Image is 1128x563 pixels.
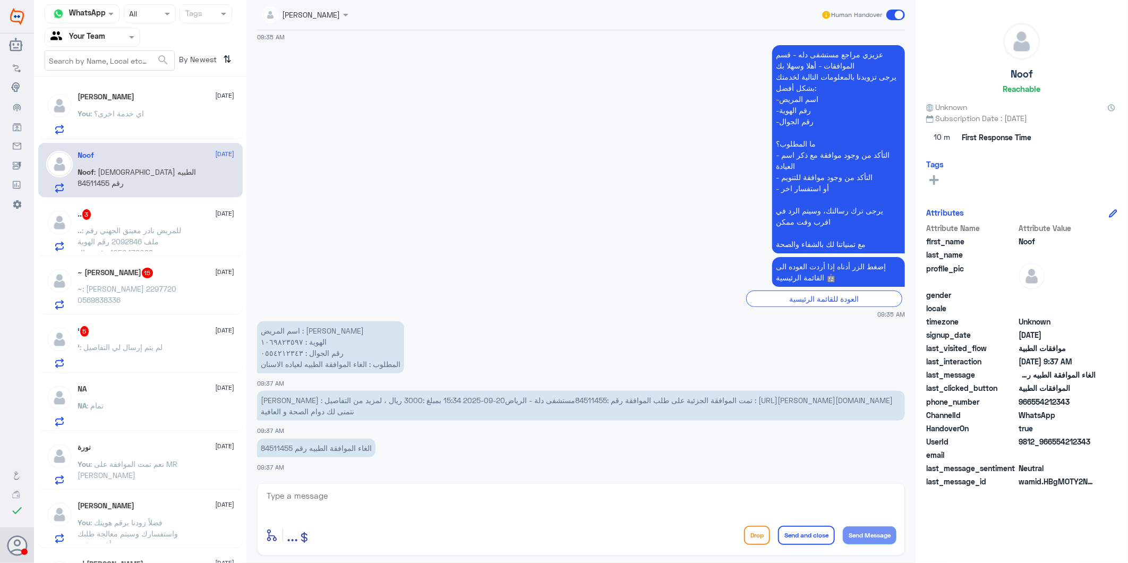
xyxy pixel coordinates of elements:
[87,401,104,410] span: : تمام
[926,113,1117,124] span: Subscription Date : [DATE]
[46,501,73,528] img: defaultAdmin.png
[843,526,896,544] button: Send Message
[926,369,1016,380] span: last_message
[1019,410,1096,421] span: 2
[82,209,91,220] span: 3
[926,223,1016,234] span: Attribute Name
[78,92,135,101] h5: Ahmed Amir
[50,6,66,22] img: whatsapp.png
[46,326,73,353] img: defaultAdmin.png
[1019,423,1096,434] span: true
[926,476,1016,487] span: last_message_id
[157,54,169,66] span: search
[216,209,235,218] span: [DATE]
[78,385,87,394] h5: NA
[45,51,174,70] input: Search by Name, Local etc…
[46,385,73,411] img: defaultAdmin.png
[926,303,1016,314] span: locale
[157,52,169,69] button: search
[46,92,73,119] img: defaultAdmin.png
[926,343,1016,354] span: last_visited_flow
[78,459,91,468] span: You
[78,167,196,187] span: : [DEMOGRAPHIC_DATA] الطبيه رقم 84511455
[926,263,1016,287] span: profile_pic
[257,321,404,373] p: 28/9/2025, 9:37 AM
[91,109,144,118] span: : اي خدمة اخرى؟
[1019,449,1096,460] span: null
[216,91,235,100] span: [DATE]
[1019,223,1096,234] span: Attribute Value
[1019,343,1096,354] span: موافقات الطبية
[78,284,177,304] span: : [PERSON_NAME] 2297720 0569838336
[926,236,1016,247] span: first_name
[1019,369,1096,380] span: الغاء الموافقة الطبيه رقم 84511455
[216,267,235,277] span: [DATE]
[926,289,1016,301] span: gender
[1019,463,1096,474] span: 0
[926,249,1016,260] span: last_name
[216,149,235,159] span: [DATE]
[926,316,1016,327] span: timezone
[50,29,66,45] img: yourTeam.svg
[926,449,1016,460] span: email
[778,526,835,545] button: Send and close
[78,459,178,480] span: : نعم تمت الموافقة على MR [PERSON_NAME]
[1004,23,1040,59] img: defaultAdmin.png
[926,396,1016,407] span: phone_number
[926,423,1016,434] span: HandoverOn
[926,463,1016,474] span: last_message_sentiment
[772,257,905,287] p: 28/9/2025, 9:35 AM
[1019,263,1045,289] img: defaultAdmin.png
[78,226,194,357] span: : للمريض نادر معيتق الجهني رقم ملف 2092846 رقم الهوية 1050478088 رقم جوال 0532634864 [PERSON_NAME...
[80,343,163,352] span: : لم يتم إرسال لي التفاصيل
[78,501,135,510] h5: عبدالله بن عبدالرحمن
[1019,236,1096,247] span: Noof
[1019,396,1096,407] span: 966554212343
[1019,303,1096,314] span: null
[78,109,91,118] span: You
[78,343,80,352] span: ‘
[11,504,23,517] i: check
[257,439,375,457] p: 28/9/2025, 9:37 AM
[926,329,1016,340] span: signup_date
[78,151,95,160] h5: Noof
[78,284,83,293] span: ~
[962,132,1031,143] span: First Response Time
[216,326,235,335] span: [DATE]
[216,500,235,509] span: [DATE]
[78,518,91,527] span: You
[46,151,73,177] img: defaultAdmin.png
[78,209,91,220] h5: ..
[78,401,87,410] span: NA
[1019,382,1096,394] span: الموافقات الطبية
[1019,476,1096,487] span: wamid.HBgMOTY2NTU0MjEyMzQzFQIAEhgUM0FGMEFFNUVCQjZGRjI1RUUwNEIA
[10,8,24,25] img: Widebot Logo
[257,380,284,387] span: 09:37 AM
[257,391,905,421] p: 28/9/2025, 9:37 AM
[832,10,883,20] span: Human Handover
[78,226,82,235] span: ..
[224,50,232,68] i: ⇅
[257,464,284,471] span: 09:37 AM
[1003,84,1041,93] h6: Reachable
[216,441,235,451] span: [DATE]
[78,268,153,278] h5: ~ Malik
[216,383,235,393] span: [DATE]
[926,208,964,217] h6: Attributes
[926,436,1016,447] span: UserId
[261,396,893,416] span: [PERSON_NAME] : تمت الموافقة الجزئية على طلب الموافقة رقم :84511455مستشفى دلة - الرياض20-09-2025 ...
[257,33,285,40] span: 09:35 AM
[7,535,27,556] button: Avatar
[46,443,73,470] img: defaultAdmin.png
[78,518,178,549] span: : فضلاً زودنا برقم هويتك واستفسارك وسيتم معالجة طلبك بأقرب وقت.
[257,427,284,434] span: 09:37 AM
[1019,436,1096,447] span: 9812_966554212343
[926,159,944,169] h6: Tags
[78,443,91,452] h5: نورة
[926,382,1016,394] span: last_clicked_button
[926,410,1016,421] span: ChannelId
[287,523,298,547] button: ...
[1019,356,1096,367] span: 2025-09-28T06:37:54.028Z
[287,525,298,544] span: ...
[80,326,89,337] span: 5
